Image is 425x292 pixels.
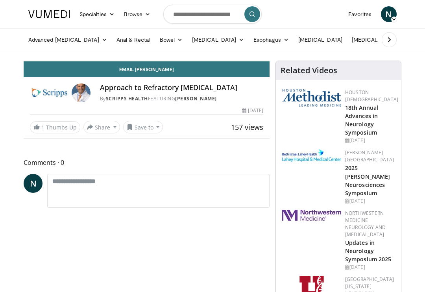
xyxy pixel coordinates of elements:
[24,174,42,193] a: N
[345,89,398,103] a: Houston [DEMOGRAPHIC_DATA]
[28,10,70,18] img: VuMedi Logo
[75,6,119,22] a: Specialties
[344,6,376,22] a: Favorites
[345,239,391,263] a: Updates in Neurology Symposium 2025
[345,264,395,271] div: [DATE]
[282,210,341,221] img: 2a462fb6-9365-492a-ac79-3166a6f924d8.png.150x105_q85_autocrop_double_scale_upscale_version-0.2.jpg
[345,137,398,144] div: [DATE]
[24,157,270,168] span: Comments 0
[119,6,155,22] a: Browse
[249,32,294,48] a: Esophagus
[155,32,187,48] a: Bowel
[282,149,341,162] img: e7977282-282c-4444-820d-7cc2733560fd.jpg.150x105_q85_autocrop_double_scale_upscale_version-0.2.jpg
[231,122,263,132] span: 157 views
[24,32,112,48] a: Advanced [MEDICAL_DATA]
[347,32,408,48] a: [MEDICAL_DATA]
[83,121,120,133] button: Share
[112,32,155,48] a: Anal & Rectal
[30,121,80,133] a: 1 Thumbs Up
[345,149,394,163] a: [PERSON_NAME][GEOGRAPHIC_DATA]
[163,5,262,24] input: Search topics, interventions
[381,6,397,22] a: N
[281,66,337,75] h4: Related Videos
[123,121,163,133] button: Save to
[345,104,378,136] a: 18th Annual Advances in Neurology Symposium
[175,95,217,102] a: [PERSON_NAME]
[187,32,249,48] a: [MEDICAL_DATA]
[345,164,390,196] a: 2025 [PERSON_NAME] Neurosciences Symposium
[41,124,44,131] span: 1
[282,89,341,107] img: 5e4488cc-e109-4a4e-9fd9-73bb9237ee91.png.150x105_q85_autocrop_double_scale_upscale_version-0.2.png
[345,198,395,205] div: [DATE]
[30,83,68,102] img: Scripps Health
[294,32,347,48] a: [MEDICAL_DATA]
[72,83,91,102] img: Avatar
[106,95,148,102] a: Scripps Health
[242,107,263,114] div: [DATE]
[345,210,386,238] a: Northwestern Medicine Neurology and [MEDICAL_DATA]
[24,61,270,77] a: Email [PERSON_NAME]
[100,83,263,92] h4: Approach to Refractory [MEDICAL_DATA]
[100,95,263,102] div: By FEATURING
